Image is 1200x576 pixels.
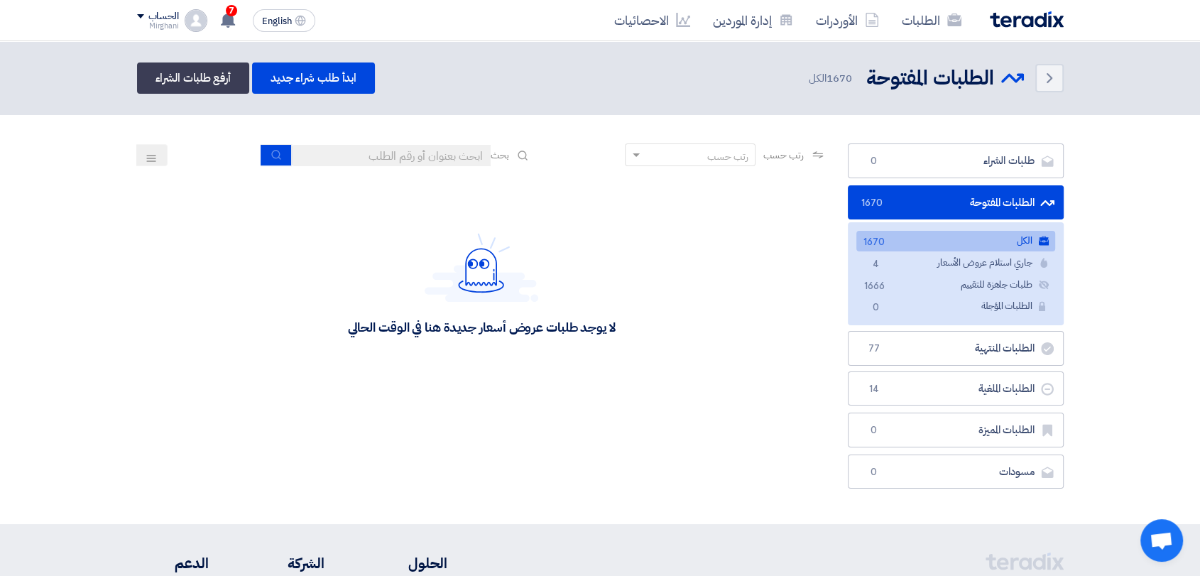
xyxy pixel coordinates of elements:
[137,553,209,574] li: الدعم
[262,16,292,26] span: English
[137,22,179,30] div: Mirghani
[226,5,237,16] span: 7
[868,257,885,272] span: 4
[148,11,179,23] div: الحساب
[702,4,804,37] a: إدارة الموردين
[866,382,883,396] span: 14
[425,233,538,302] img: Hello
[763,148,803,163] span: رتب حسب
[866,465,883,479] span: 0
[848,371,1064,406] a: الطلبات الملغية14
[292,145,491,166] input: ابحث بعنوان أو رقم الطلب
[603,4,702,37] a: الاحصائيات
[866,65,994,92] h2: الطلبات المفتوحة
[890,4,973,37] a: الطلبات
[827,70,852,86] span: 1670
[251,553,324,574] li: الشركة
[856,296,1055,317] a: الطلبات المؤجلة
[856,231,1055,251] a: الكل
[137,63,249,94] a: أرفع طلبات الشراء
[252,63,375,94] a: ابدأ طلب شراء جديد
[866,154,883,168] span: 0
[253,9,315,32] button: English
[491,148,509,163] span: بحث
[848,143,1064,178] a: طلبات الشراء0
[990,11,1064,28] img: Teradix logo
[856,253,1055,273] a: جاري استلام عروض الأسعار
[848,455,1064,489] a: مسودات0
[185,9,207,32] img: profile_test.png
[707,149,748,164] div: رتب حسب
[848,185,1064,220] a: الطلبات المفتوحة1670
[804,4,890,37] a: الأوردرات
[848,413,1064,447] a: الطلبات المميزة0
[868,279,885,294] span: 1666
[866,342,883,356] span: 77
[367,553,447,574] li: الحلول
[866,196,883,210] span: 1670
[1140,519,1183,562] a: Open chat
[868,300,885,315] span: 0
[809,70,854,87] span: الكل
[866,423,883,438] span: 0
[856,275,1055,295] a: طلبات جاهزة للتقييم
[868,235,885,250] span: 1670
[347,319,615,335] div: لا يوجد طلبات عروض أسعار جديدة هنا في الوقت الحالي
[848,331,1064,366] a: الطلبات المنتهية77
